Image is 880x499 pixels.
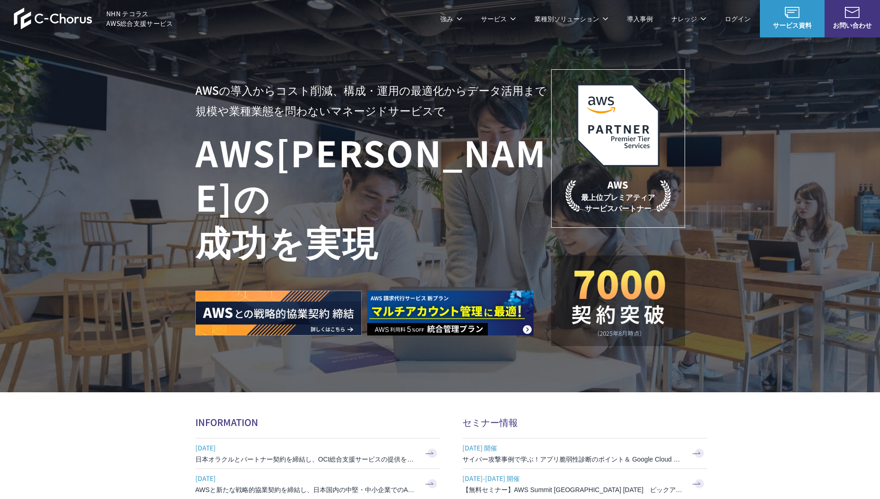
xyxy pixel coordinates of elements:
img: AWSとの戦略的協業契約 締結 [195,291,362,335]
a: [DATE] 開催 サイバー攻撃事例で学ぶ！アプリ脆弱性診断のポイント＆ Google Cloud セキュリティ対策 [462,438,707,469]
img: 契約件数 [570,269,667,337]
a: [DATE]-[DATE] 開催 【無料セミナー】AWS Summit [GEOGRAPHIC_DATA] [DATE] ピックアップセッション [462,469,707,499]
h2: セミナー情報 [462,415,707,429]
img: AWS総合支援サービス C-Chorus サービス資料 [785,7,800,18]
h3: サイバー攻撃事例で学ぶ！アプリ脆弱性診断のポイント＆ Google Cloud セキュリティ対策 [462,455,684,464]
h3: AWSと新たな戦略的協業契約を締結し、日本国内の中堅・中小企業でのAWS活用を加速 [195,485,417,494]
p: 強み [440,14,462,24]
span: [DATE] 開催 [462,441,684,455]
span: サービス資料 [760,20,825,30]
span: [DATE] [195,471,417,485]
img: AWS請求代行サービス 統合管理プラン [367,291,534,335]
span: [DATE] [195,441,417,455]
p: 最上位プレミアティア サービスパートナー [565,178,671,213]
a: [DATE] AWSと新たな戦略的協業契約を締結し、日本国内の中堅・中小企業でのAWS活用を加速 [195,469,440,499]
span: [DATE]-[DATE] 開催 [462,471,684,485]
h2: INFORMATION [195,415,440,429]
a: AWS総合支援サービス C-Chorus NHN テコラスAWS総合支援サービス [14,7,173,30]
img: お問い合わせ [845,7,860,18]
p: ナレッジ [671,14,706,24]
span: NHN テコラス AWS総合支援サービス [106,9,173,28]
a: 導入事例 [627,14,653,24]
span: お問い合わせ [825,20,880,30]
img: AWSプレミアティアサービスパートナー [577,84,660,167]
a: [DATE] 日本オラクルとパートナー契約を締結し、OCI総合支援サービスの提供を開始 [195,438,440,469]
p: サービス [481,14,516,24]
p: 業種別ソリューション [534,14,608,24]
h3: 【無料セミナー】AWS Summit [GEOGRAPHIC_DATA] [DATE] ピックアップセッション [462,485,684,494]
h3: 日本オラクルとパートナー契約を締結し、OCI総合支援サービスの提供を開始 [195,455,417,464]
p: AWSの導入からコスト削減、 構成・運用の最適化からデータ活用まで 規模や業種業態を問わない マネージドサービスで [195,80,551,121]
h1: AWS [PERSON_NAME]の 成功を実現 [195,130,551,263]
a: ログイン [725,14,751,24]
em: AWS [607,178,628,191]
